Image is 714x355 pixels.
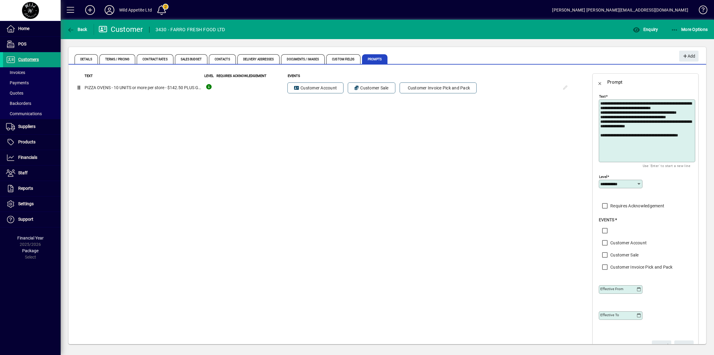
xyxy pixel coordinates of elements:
[679,51,699,62] button: Add
[3,88,61,98] a: Quotes
[362,54,388,64] span: Prompts
[18,26,29,31] span: Home
[61,24,94,35] app-page-header-button: Back
[652,340,671,351] button: Cancel
[600,287,623,291] mat-label: Effective From
[281,54,325,64] span: Documents / Images
[99,25,143,34] div: Customer
[6,80,29,85] span: Payments
[609,252,639,258] label: Customer Sale
[326,54,360,64] span: Custom Fields
[137,54,173,64] span: Contract Rates
[609,240,647,246] label: Customer Account
[119,5,152,15] div: Wild Appetite Ltd
[3,212,61,227] a: Support
[679,343,682,348] span: S
[80,5,100,15] button: Add
[643,162,690,169] mat-hint: Use 'Enter' to start a new line
[609,203,664,209] label: Requires Acknowledgement
[674,340,694,351] button: Save
[3,119,61,134] a: Suppliers
[3,181,61,196] a: Reports
[216,73,287,79] th: Requires Acknowledgement
[354,85,389,91] span: Customer Sale
[237,54,280,64] span: Delivery Addresses
[3,78,61,88] a: Payments
[6,70,25,75] span: Invoices
[3,98,61,109] a: Backorders
[3,21,61,36] a: Home
[694,1,706,21] a: Knowledge Base
[18,170,28,175] span: Staff
[84,73,202,79] th: Text
[22,248,39,253] span: Package
[202,73,216,79] th: Level
[67,27,87,32] span: Back
[17,236,44,240] span: Financial Year
[75,54,98,64] span: Details
[3,109,61,119] a: Communications
[607,77,623,87] div: Prompt
[3,150,61,165] a: Financials
[84,79,202,97] td: PIZZA OVENS - 10 UNITS or more per store - $142.50 PLUS GST (PRICE CHANGED [DATE] - [PERSON_NAME]...
[99,54,136,64] span: Terms / Pricing
[18,124,35,129] span: Suppliers
[287,73,558,79] th: Events
[175,54,207,64] span: Sales Budget
[3,166,61,181] a: Staff
[3,67,61,78] a: Invoices
[593,75,607,89] button: Back
[655,341,668,351] span: Cancel
[600,313,619,317] mat-label: Effective To
[18,42,26,46] span: POS
[156,25,225,35] div: 3430 - FARRO FRESH FOOD LTD
[18,186,33,191] span: Reports
[552,5,688,15] div: [PERSON_NAME] [PERSON_NAME][EMAIL_ADDRESS][DOMAIN_NAME]
[609,264,673,270] label: Customer Invoice Pick and Pack
[18,217,33,222] span: Support
[3,37,61,52] a: POS
[631,24,659,35] button: Enquiry
[669,24,709,35] button: More Options
[18,139,35,144] span: Products
[3,135,61,150] a: Products
[599,175,607,179] mat-label: Level
[18,155,37,160] span: Financials
[599,217,617,222] span: Events *
[209,54,236,64] span: Contacts
[18,57,39,62] span: Customers
[633,27,658,32] span: Enquiry
[294,85,337,91] span: Customer Account
[682,51,695,61] span: Add
[6,111,42,116] span: Communications
[65,24,89,35] button: Back
[671,27,708,32] span: More Options
[599,94,606,99] mat-label: Text
[679,341,689,351] span: ave
[100,5,119,15] button: Profile
[6,101,31,106] span: Backorders
[3,196,61,212] a: Settings
[6,91,23,95] span: Quotes
[406,85,470,91] span: Customer Invoice Pick and Pack
[18,201,34,206] span: Settings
